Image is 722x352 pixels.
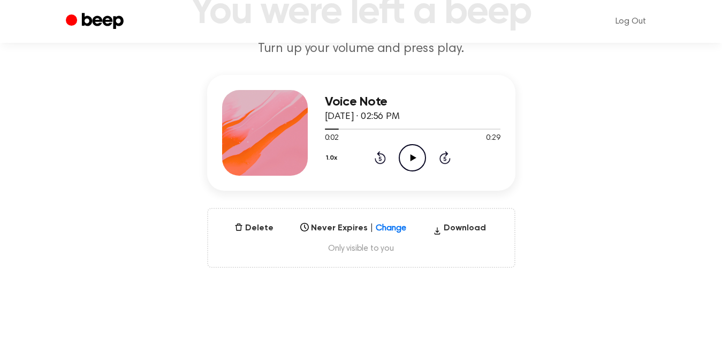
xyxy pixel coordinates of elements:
button: Delete [230,222,278,235]
span: [DATE] · 02:56 PM [325,112,400,122]
span: 0:29 [486,133,500,144]
p: Turn up your volume and press play. [156,40,567,58]
span: Only visible to you [221,243,501,254]
span: 0:02 [325,133,339,144]
a: Log Out [605,9,657,34]
button: 1.0x [325,149,341,167]
a: Beep [66,11,126,32]
h3: Voice Note [325,95,500,109]
button: Download [429,222,490,239]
